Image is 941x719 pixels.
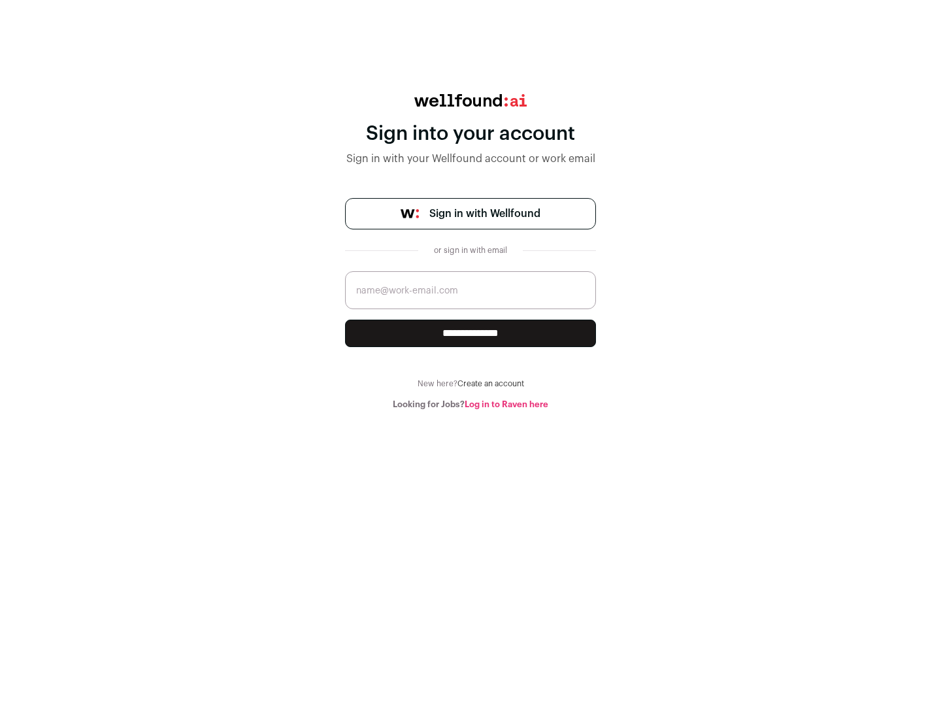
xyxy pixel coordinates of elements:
[345,198,596,229] a: Sign in with Wellfound
[345,271,596,309] input: name@work-email.com
[465,400,548,409] a: Log in to Raven here
[345,378,596,389] div: New here?
[345,122,596,146] div: Sign into your account
[401,209,419,218] img: wellfound-symbol-flush-black-fb3c872781a75f747ccb3a119075da62bfe97bd399995f84a933054e44a575c4.png
[429,206,540,222] span: Sign in with Wellfound
[457,380,524,388] a: Create an account
[345,399,596,410] div: Looking for Jobs?
[414,94,527,107] img: wellfound:ai
[345,151,596,167] div: Sign in with your Wellfound account or work email
[429,245,512,256] div: or sign in with email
